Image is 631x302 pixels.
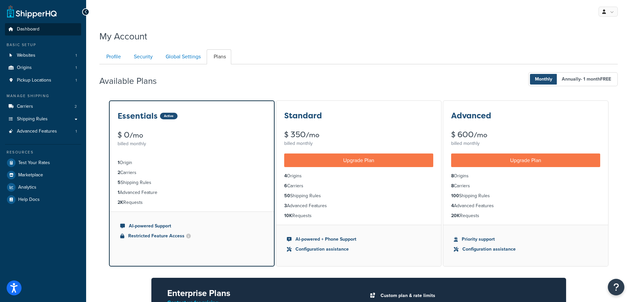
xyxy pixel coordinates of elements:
div: $ 0 [118,131,266,139]
span: Help Docs [18,197,40,203]
small: /mo [130,131,143,140]
h2: Enterprise Plans [167,288,348,298]
li: Carriers [118,169,266,176]
h2: Available Plans [99,76,167,86]
li: Pickup Locations [5,74,81,87]
li: Custom plan & rate limits [377,291,550,300]
li: Requests [118,199,266,206]
h3: Essentials [118,112,158,120]
div: $ 350 [284,131,433,139]
span: Marketplace [18,172,43,178]
strong: 10K [284,212,292,219]
strong: 1 [118,159,120,166]
small: /mo [474,130,487,140]
span: Test Your Rates [18,160,50,166]
strong: 50 [284,192,290,199]
div: Resources [5,150,81,155]
li: Origins [284,172,433,180]
div: billed monthly [284,139,433,148]
span: 1 [76,53,77,58]
li: Origin [118,159,266,166]
li: Shipping Rules [284,192,433,200]
li: Restricted Feature Access [120,232,263,240]
a: Profile [99,49,126,64]
div: Manage Shipping [5,93,81,99]
strong: 5 [118,179,121,186]
a: Upgrade Plan [451,153,600,167]
a: Pickup Locations 1 [5,74,81,87]
span: Analytics [18,185,36,190]
a: Plans [207,49,231,64]
a: Marketplace [5,169,81,181]
li: Carriers [5,100,81,113]
a: Advanced Features 1 [5,125,81,138]
li: Websites [5,49,81,62]
a: Websites 1 [5,49,81,62]
strong: 6 [284,182,287,189]
b: FREE [600,76,611,83]
span: Annually [557,74,616,85]
span: Dashboard [17,27,39,32]
span: Pickup Locations [17,78,51,83]
a: Shipping Rules [5,113,81,125]
span: Carriers [17,104,33,109]
span: 1 [76,78,77,83]
a: Analytics [5,181,81,193]
button: Open Resource Center [608,279,624,295]
li: Advanced Features [5,125,81,138]
strong: 2 [118,169,120,176]
span: Shipping Rules [17,116,48,122]
li: Advanced Feature [118,189,266,196]
span: - 1 month [581,76,611,83]
strong: 8 [451,172,454,179]
a: Global Settings [159,49,206,64]
div: Active [160,113,178,119]
a: Upgrade Plan [284,153,433,167]
div: Basic Setup [5,42,81,48]
a: Help Docs [5,194,81,206]
small: /mo [306,130,319,140]
span: Advanced Features [17,129,57,134]
strong: 100 [451,192,459,199]
strong: 4 [451,202,454,209]
li: Origins [451,172,600,180]
li: Requests [284,212,433,219]
li: Priority support [454,236,598,243]
span: Monthly [530,74,557,85]
li: Advanced Features [284,202,433,210]
span: Origins [17,65,32,71]
a: ShipperHQ Home [7,5,57,18]
strong: 2K [118,199,123,206]
div: $ 600 [451,131,600,139]
div: billed monthly [118,139,266,149]
li: Configuration assistance [454,246,598,253]
a: Origins 1 [5,62,81,74]
li: AI-powered + Phone Support [287,236,431,243]
strong: 1 [118,189,120,196]
li: Carriers [284,182,433,190]
strong: 20K [451,212,460,219]
li: Configuration assistance [287,246,431,253]
strong: 4 [284,172,287,179]
span: 1 [76,129,77,134]
a: Dashboard [5,23,81,35]
li: Origins [5,62,81,74]
a: Carriers 2 [5,100,81,113]
span: 2 [75,104,77,109]
li: Advanced Features [451,202,600,210]
h1: My Account [99,30,147,43]
li: Requests [451,212,600,219]
strong: 8 [451,182,454,189]
a: Test Your Rates [5,157,81,169]
div: billed monthly [451,139,600,148]
li: Carriers [451,182,600,190]
span: Websites [17,53,35,58]
h3: Standard [284,111,322,120]
li: AI-powered Support [120,222,263,230]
